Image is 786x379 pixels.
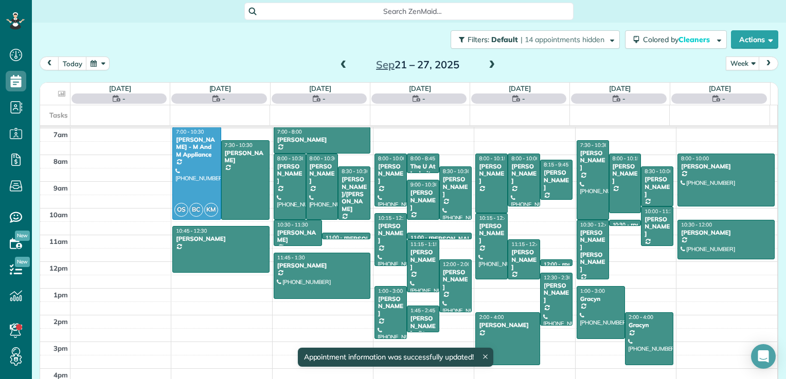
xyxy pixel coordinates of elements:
span: | 14 appointments hidden [521,35,604,44]
span: 7:00 - 10:30 [176,128,204,135]
div: [PERSON_NAME]/[PERSON_NAME] [341,176,367,213]
div: [PERSON_NAME] [277,262,367,269]
div: [PERSON_NAME] [511,249,537,271]
div: [PERSON_NAME] [478,163,505,185]
span: 1pm [53,291,68,299]
div: [PERSON_NAME] [410,249,436,271]
span: Cleaners [678,35,711,44]
a: [DATE] [209,84,231,92]
span: 12:30 - 2:30 [544,274,571,281]
span: - [222,93,225,104]
div: [PERSON_NAME] [580,149,606,172]
span: 7am [53,130,68,139]
span: Sep [376,58,395,71]
span: 1:00 - 3:00 [580,288,605,294]
button: today [58,56,87,70]
span: 1:45 - 2:45 [410,307,435,314]
span: 8:00 - 10:30 [310,155,337,162]
span: 8:30 - 10:00 [645,168,672,175]
div: [PERSON_NAME] [543,282,569,304]
div: [PERSON_NAME] [378,163,404,185]
div: [PERSON_NAME] [378,222,404,244]
span: 9am [53,184,68,192]
h2: 21 – 27, 2025 [353,59,482,70]
div: [PERSON_NAME] - Btn Systems [410,315,436,345]
span: Colored by [643,35,713,44]
a: [DATE] [109,84,131,92]
span: - [722,93,725,104]
button: Week [726,56,760,70]
div: [PERSON_NAME] [309,163,335,185]
span: OS [174,203,188,217]
span: 12pm [49,264,68,272]
div: [PERSON_NAME] [378,295,404,317]
span: 9:00 - 10:30 [410,181,438,188]
span: 12:00 - 2:00 [443,261,471,268]
span: 8:15 - 9:45 [544,161,568,168]
div: [PERSON_NAME] [543,169,569,191]
span: 7:30 - 10:30 [580,142,608,148]
span: Filters: [468,35,489,44]
div: [PERSON_NAME] [478,222,505,244]
div: [PERSON_NAME] [644,216,670,238]
div: [PERSON_NAME] [175,235,266,242]
span: Default [491,35,519,44]
span: 2:00 - 4:00 [479,314,504,320]
span: 4pm [53,371,68,379]
span: 8:00 - 10:00 [378,155,406,162]
span: 8:00 - 10:15 [613,155,640,162]
div: [PERSON_NAME] [277,163,303,185]
div: [PERSON_NAME] [442,176,469,198]
span: 10:00 - 11:30 [645,208,675,215]
div: [PERSON_NAME] [681,229,772,236]
div: Gracyn [628,321,670,329]
span: 2pm [53,317,68,326]
span: 11:15 - 1:15 [410,241,438,248]
span: 7:00 - 8:00 [277,128,302,135]
span: 11:15 - 12:45 [511,241,542,248]
span: - [622,93,626,104]
span: - [522,93,525,104]
span: BC [189,203,203,217]
div: [PERSON_NAME] [428,235,478,242]
span: 2:00 - 4:00 [629,314,653,320]
div: Appointment information was successfully updated! [297,348,493,367]
div: [PERSON_NAME] [PERSON_NAME] [580,229,606,273]
button: prev [40,56,59,70]
a: [DATE] [609,84,631,92]
div: Gracyn [580,295,622,302]
div: [PERSON_NAME] - M And M Appliance [175,136,218,158]
span: - [122,93,126,104]
span: New [15,257,30,267]
span: 3pm [53,344,68,352]
span: 8:00 - 10:30 [277,155,305,162]
button: Colored byCleaners [625,30,727,49]
span: 10:30 - 11:30 [277,221,308,228]
a: [DATE] [309,84,331,92]
div: [PERSON_NAME] [277,136,367,143]
span: 1:00 - 3:00 [378,288,403,294]
span: 10:15 - 12:45 [479,215,510,221]
button: Actions [731,30,778,49]
span: New [15,231,30,241]
div: [PERSON_NAME] [478,321,537,329]
div: Open Intercom Messenger [751,344,776,369]
span: 10am [49,211,68,219]
a: [DATE] [709,84,731,92]
a: Filters: Default | 14 appointments hidden [445,30,620,49]
span: 8:00 - 10:00 [511,155,539,162]
span: Tasks [49,111,68,119]
div: [PERSON_NAME] [410,189,436,211]
span: 10:30 - 12:00 [681,221,712,228]
span: 7:30 - 10:30 [225,142,253,148]
div: [PERSON_NAME] [277,229,319,244]
div: [PERSON_NAME] [644,176,670,198]
span: 11:45 - 1:30 [277,254,305,261]
span: 11am [49,237,68,245]
span: 8:00 - 10:00 [681,155,709,162]
a: [DATE] [409,84,431,92]
span: 10:45 - 12:30 [176,228,207,234]
a: [DATE] [509,84,531,92]
span: 10:30 - 12:45 [580,221,611,228]
div: [PERSON_NAME] [224,149,266,164]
